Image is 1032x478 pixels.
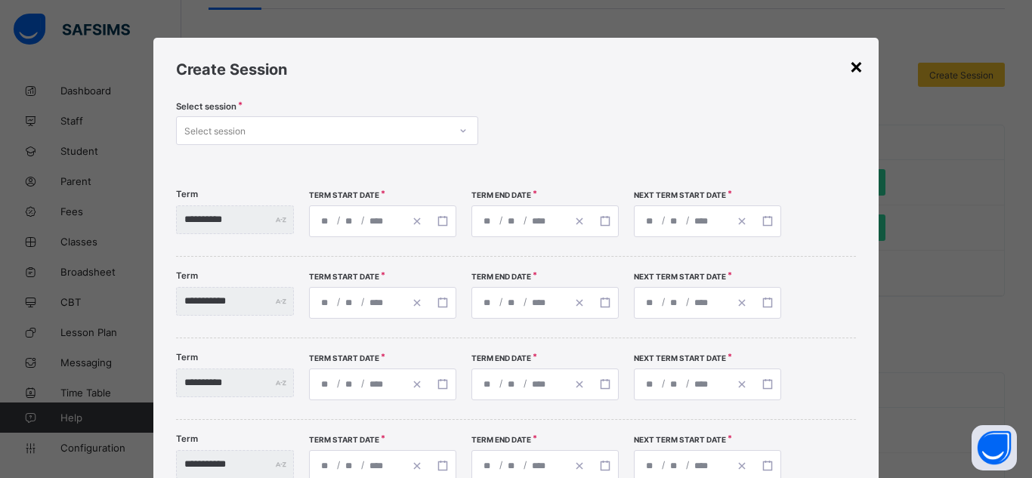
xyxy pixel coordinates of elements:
[176,101,236,112] span: Select session
[335,295,341,308] span: /
[176,433,198,444] label: Term
[498,214,504,227] span: /
[849,53,864,79] div: ×
[335,377,341,390] span: /
[176,270,198,281] label: Term
[684,458,691,471] span: /
[176,189,198,199] label: Term
[634,435,726,444] span: Next Term Start Date
[660,377,666,390] span: /
[634,272,726,281] span: Next Term Start Date
[522,295,528,308] span: /
[335,458,341,471] span: /
[184,116,246,145] div: Select session
[360,377,366,390] span: /
[684,377,691,390] span: /
[684,214,691,227] span: /
[471,435,531,444] span: Term End Date
[360,295,366,308] span: /
[972,425,1017,470] button: Open asap
[309,353,379,362] span: Term Start Date
[309,272,379,281] span: Term Start Date
[660,295,666,308] span: /
[522,214,528,227] span: /
[309,190,379,199] span: Term Start Date
[498,458,504,471] span: /
[176,352,198,362] label: Term
[360,458,366,471] span: /
[634,353,726,362] span: Next Term Start Date
[660,214,666,227] span: /
[471,272,531,281] span: Term End Date
[309,435,379,444] span: Term Start Date
[471,190,531,199] span: Term End Date
[660,458,666,471] span: /
[522,377,528,390] span: /
[684,295,691,308] span: /
[176,60,287,79] span: Create Session
[360,214,366,227] span: /
[471,353,531,362] span: Term End Date
[335,214,341,227] span: /
[522,458,528,471] span: /
[498,295,504,308] span: /
[634,190,726,199] span: Next Term Start Date
[498,377,504,390] span: /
